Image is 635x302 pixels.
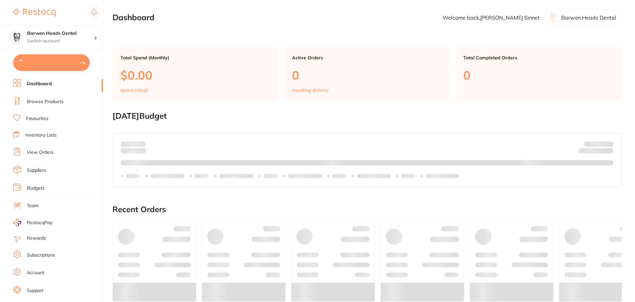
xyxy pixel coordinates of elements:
[357,173,391,179] p: Labels extended
[10,30,23,44] img: Barwon Heads Dental
[443,15,540,21] p: Welcome back, [PERSON_NAME] Sinnet
[27,30,94,37] h4: Barwon Heads Dental
[13,219,21,226] img: RestocqPay
[332,173,346,179] p: Labels
[121,147,146,155] p: month
[292,68,443,82] p: 0
[578,147,614,155] p: Remaining:
[601,141,614,147] strong: $NaN
[584,141,614,147] p: Budget:
[134,141,146,147] strong: $0.00
[219,173,253,179] p: Labels extended
[284,47,450,101] a: Active Orders0Awaiting delivery
[401,173,415,179] p: Labels
[27,270,44,276] a: Account
[27,167,46,174] a: Suppliers
[13,219,52,226] a: RestocqPay
[27,149,54,156] a: View Orders
[602,149,614,155] strong: $0.00
[112,205,622,214] h2: Recent Orders
[463,68,614,82] p: 0
[27,38,94,44] p: Switch account
[13,9,56,17] img: Restocq Logo
[126,173,140,179] p: Labels
[426,173,459,179] p: Labels extended
[27,98,63,105] a: Browse Products
[120,68,271,82] p: $0.00
[455,47,622,101] a: Total Completed Orders0
[292,55,443,60] p: Active Orders
[26,115,48,122] a: Favourites
[112,13,154,22] h2: Dashboard
[27,235,46,242] a: Rewards
[27,81,52,87] a: Dashboard
[27,203,38,209] a: Team
[112,111,622,121] h2: [DATE] Budget
[288,173,322,179] p: Labels extended
[25,132,57,139] a: Inventory Lists
[463,55,614,60] p: Total Completed Orders
[120,88,148,93] p: spend in Sept
[27,287,44,294] a: Support
[121,141,146,147] p: Spent:
[150,173,184,179] p: Labels extended
[13,5,56,20] a: Restocq Logo
[27,219,52,226] span: RestocqPay
[120,55,271,60] p: Total Spend (Monthly)
[292,88,328,93] p: Awaiting delivery
[195,173,209,179] p: Labels
[27,252,55,259] a: Subscriptions
[27,185,45,192] a: Budgets
[264,173,277,179] p: Labels
[112,47,279,101] a: Total Spend (Monthly)$0.00spend inSept
[561,15,616,21] p: Barwon Heads Dental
